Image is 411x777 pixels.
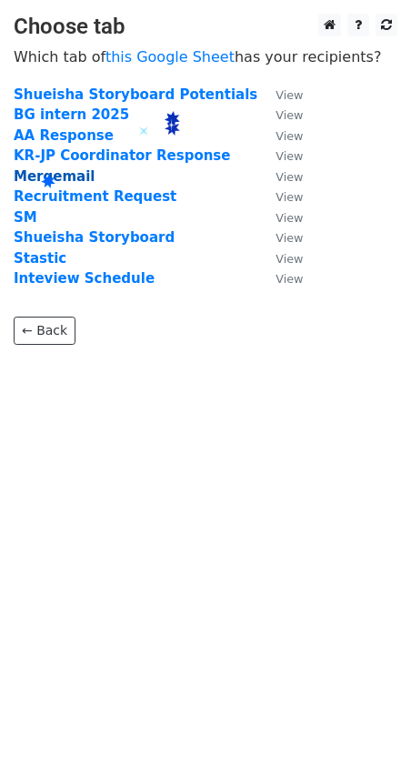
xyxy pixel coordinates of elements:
a: BG intern 2025 [14,106,129,123]
h3: Choose tab [14,14,397,40]
a: View [257,229,303,246]
a: AA Response [14,127,114,144]
a: this Google Sheet [105,48,235,66]
a: ← Back [14,317,75,345]
a: SM [14,209,37,226]
small: View [276,149,303,163]
a: Mergemail [14,168,95,185]
small: View [276,88,303,102]
a: View [257,270,303,287]
a: View [257,86,303,103]
small: View [276,272,303,286]
a: View [257,147,303,164]
iframe: Chat Widget [320,690,411,777]
small: View [276,190,303,204]
small: View [276,129,303,143]
a: View [257,106,303,123]
a: View [257,168,303,185]
small: View [276,170,303,184]
a: Shueisha Storyboard [14,229,175,246]
small: View [276,108,303,122]
small: View [276,231,303,245]
a: View [257,209,303,226]
small: View [276,211,303,225]
a: View [257,250,303,267]
a: View [257,188,303,205]
a: Inteview Schedule [14,270,155,287]
a: Shueisha Storyboard Potentials [14,86,257,103]
p: Which tab of has your recipients? [14,47,397,66]
a: View [257,127,303,144]
a: Stastic [14,250,66,267]
small: View [276,252,303,266]
a: KR-JP Coordinator Response [14,147,230,164]
a: Recruitment Request [14,188,176,205]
